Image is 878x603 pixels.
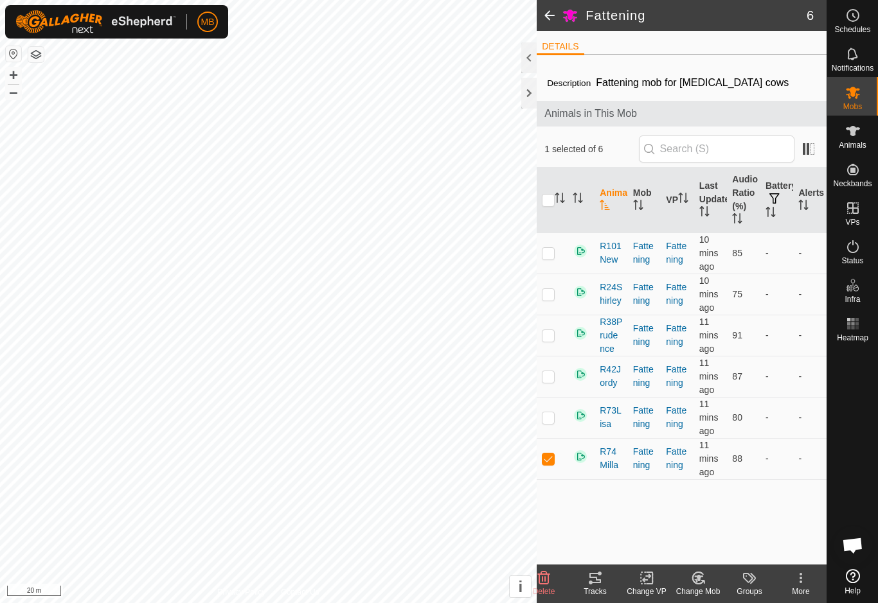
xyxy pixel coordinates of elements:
[845,295,860,303] span: Infra
[621,586,672,597] div: Change VP
[281,586,319,598] a: Contact Us
[595,168,628,233] th: Animal
[694,168,728,233] th: Last Updated
[793,232,827,274] td: -
[699,317,719,354] span: 9 Oct 2025 at 6:03 am
[573,408,588,423] img: returning on
[600,363,623,390] span: R42Jordy
[732,289,742,299] span: 75
[666,446,686,470] a: Fattening
[628,168,661,233] th: Mob
[760,274,794,315] td: -
[834,26,870,33] span: Schedules
[827,564,878,600] a: Help
[843,103,862,110] span: Mobs
[633,445,656,472] div: Fattening
[699,208,710,218] p-sorticon: Activate to sort
[760,168,794,233] th: Battery
[633,240,656,267] div: Fattening
[639,135,794,162] input: Search (S)
[672,586,724,597] div: Change Mob
[760,438,794,479] td: -
[699,275,719,313] span: 9 Oct 2025 at 6:03 am
[798,202,809,212] p-sorticon: Activate to sort
[793,438,827,479] td: -
[666,241,686,265] a: Fattening
[600,404,623,431] span: R73Lisa
[666,364,686,388] a: Fattening
[699,399,719,436] span: 9 Oct 2025 at 6:03 am
[218,586,266,598] a: Privacy Policy
[600,202,610,212] p-sorticon: Activate to sort
[837,334,868,342] span: Heatmap
[666,323,686,347] a: Fattening
[573,367,588,382] img: returning on
[732,412,742,423] span: 80
[533,587,555,596] span: Delete
[633,363,656,390] div: Fattening
[845,218,859,226] span: VPs
[6,84,21,100] button: –
[518,578,523,595] span: i
[775,586,827,597] div: More
[661,168,694,233] th: VP
[201,15,215,29] span: MB
[6,46,21,62] button: Reset Map
[793,315,827,356] td: -
[510,576,531,597] button: i
[573,195,583,205] p-sorticon: Activate to sort
[569,586,621,597] div: Tracks
[6,67,21,83] button: +
[28,47,44,62] button: Map Layers
[834,526,872,564] div: Open chat
[841,257,863,265] span: Status
[678,195,688,205] p-sorticon: Activate to sort
[633,322,656,349] div: Fattening
[699,358,719,395] span: 9 Oct 2025 at 6:02 am
[666,405,686,429] a: Fattening
[793,274,827,315] td: -
[724,586,775,597] div: Groups
[600,240,623,267] span: R101New
[732,215,742,225] p-sorticon: Activate to sort
[573,326,588,341] img: returning on
[699,234,719,272] span: 9 Oct 2025 at 6:03 am
[544,106,819,121] span: Animals in This Mob
[15,10,176,33] img: Gallagher Logo
[591,72,794,93] span: Fattening mob for [MEDICAL_DATA] cows
[766,209,776,219] p-sorticon: Activate to sort
[600,445,623,472] span: R74Milla
[845,587,861,595] span: Help
[544,143,638,156] span: 1 selected of 6
[793,168,827,233] th: Alerts
[547,78,591,88] label: Description
[833,180,872,188] span: Neckbands
[839,141,866,149] span: Animals
[732,330,742,340] span: 91
[573,449,588,464] img: returning on
[807,6,814,25] span: 6
[760,315,794,356] td: -
[573,284,588,300] img: returning on
[600,315,623,356] span: R38Prudence
[537,40,584,55] li: DETAILS
[586,8,807,23] h2: Fattening
[573,243,588,259] img: returning on
[760,232,794,274] td: -
[555,195,565,205] p-sorticon: Activate to sort
[760,356,794,397] td: -
[760,397,794,438] td: -
[633,281,656,308] div: Fattening
[793,397,827,438] td: -
[633,202,643,212] p-sorticon: Activate to sort
[832,64,874,72] span: Notifications
[732,453,742,464] span: 88
[633,404,656,431] div: Fattening
[732,248,742,258] span: 85
[699,440,719,477] span: 9 Oct 2025 at 6:03 am
[732,371,742,381] span: 87
[666,282,686,306] a: Fattening
[600,281,623,308] span: R24Shirley
[793,356,827,397] td: -
[727,168,760,233] th: Audio Ratio (%)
